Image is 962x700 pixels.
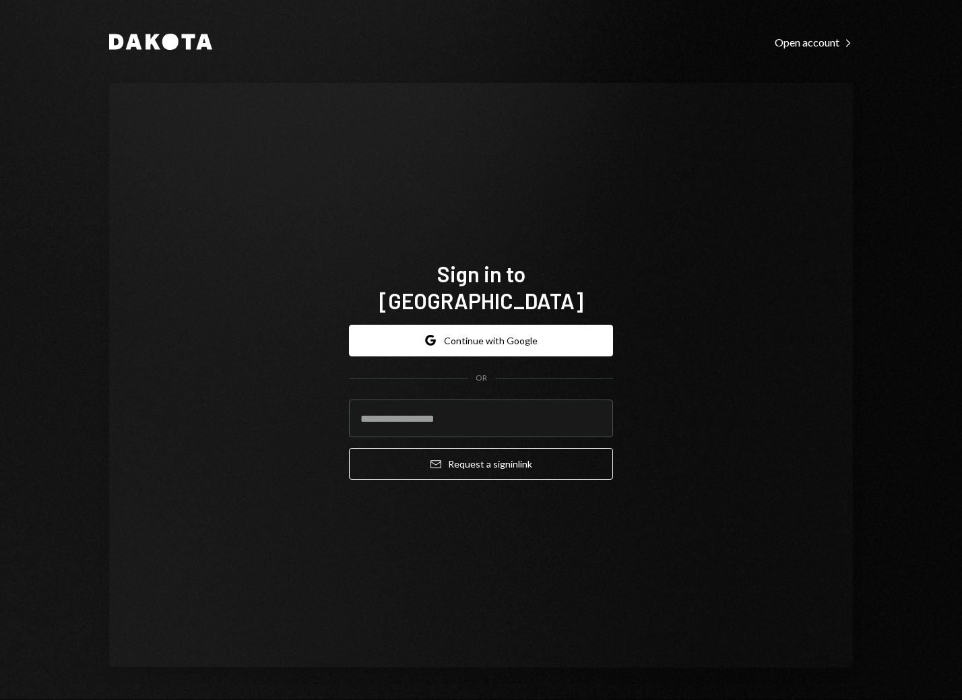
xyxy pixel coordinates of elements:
[349,260,613,314] h1: Sign in to [GEOGRAPHIC_DATA]
[775,36,853,49] div: Open account
[349,448,613,480] button: Request a signinlink
[349,325,613,356] button: Continue with Google
[476,373,487,384] div: OR
[775,34,853,49] a: Open account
